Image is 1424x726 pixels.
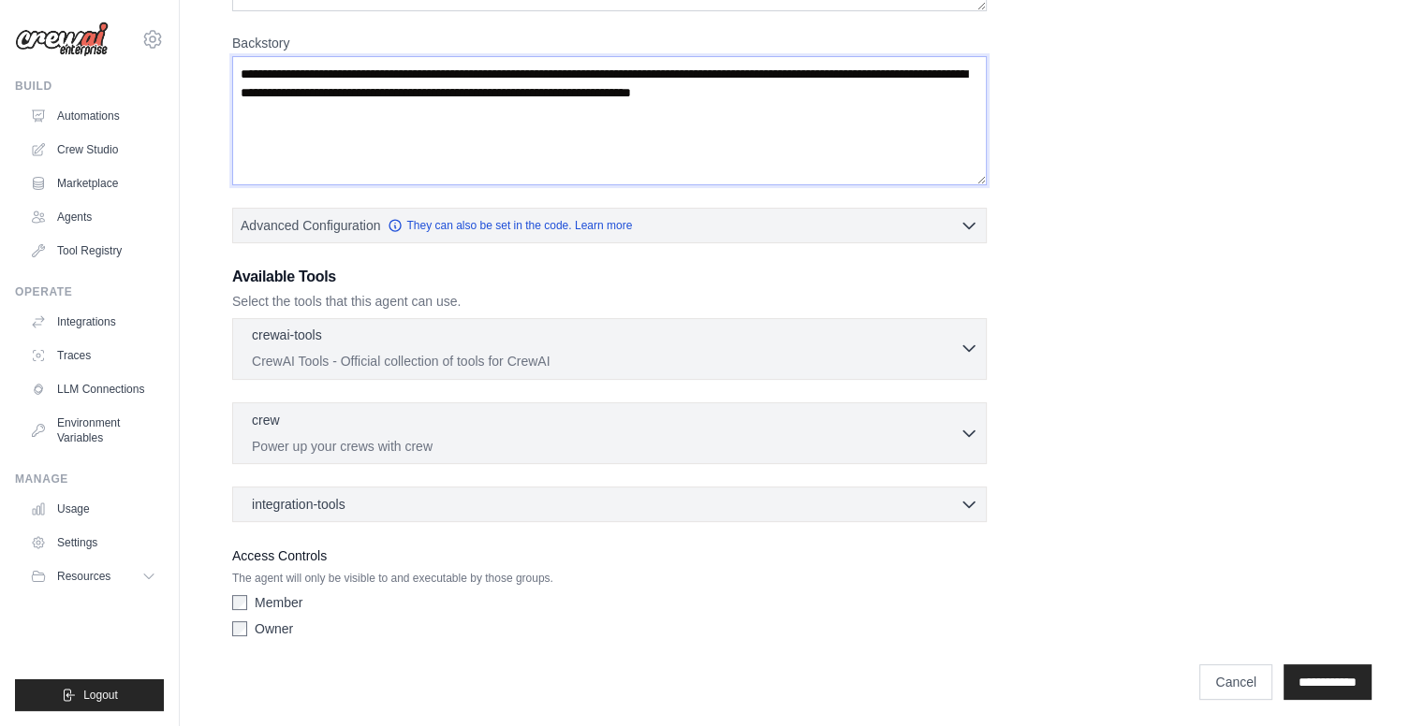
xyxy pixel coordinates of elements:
[22,408,164,453] a: Environment Variables
[255,619,293,638] label: Owner
[22,307,164,337] a: Integrations
[232,34,987,52] label: Backstory
[252,437,960,456] p: Power up your crews with crew
[57,569,110,584] span: Resources
[232,266,987,288] h3: Available Tools
[241,495,978,514] button: integration-tools
[83,688,118,703] span: Logout
[22,135,164,165] a: Crew Studio
[22,374,164,404] a: LLM Connections
[22,101,164,131] a: Automations
[232,571,987,586] p: The agent will only be visible to and executable by those groups.
[255,593,302,612] label: Member
[241,411,978,456] button: crew Power up your crews with crew
[22,168,164,198] a: Marketplace
[241,216,380,235] span: Advanced Configuration
[252,352,960,370] p: CrewAI Tools - Official collection of tools for CrewAI
[232,292,987,311] p: Select the tools that this agent can use.
[232,544,987,567] label: Access Controls
[15,22,109,57] img: Logo
[22,494,164,524] a: Usage
[252,326,322,344] p: crewai-tools
[22,528,164,558] a: Settings
[1199,664,1272,700] a: Cancel
[233,209,986,242] button: Advanced Configuration They can also be set in the code. Learn more
[15,679,164,711] button: Logout
[388,218,632,233] a: They can also be set in the code. Learn more
[252,411,280,429] p: crew
[252,495,345,514] span: integration-tools
[22,202,164,232] a: Agents
[15,284,164,299] div: Operate
[22,341,164,370] a: Traces
[15,472,164,486] div: Manage
[15,79,164,94] div: Build
[241,326,978,370] button: crewai-tools CrewAI Tools - Official collection of tools for CrewAI
[22,561,164,591] button: Resources
[22,236,164,266] a: Tool Registry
